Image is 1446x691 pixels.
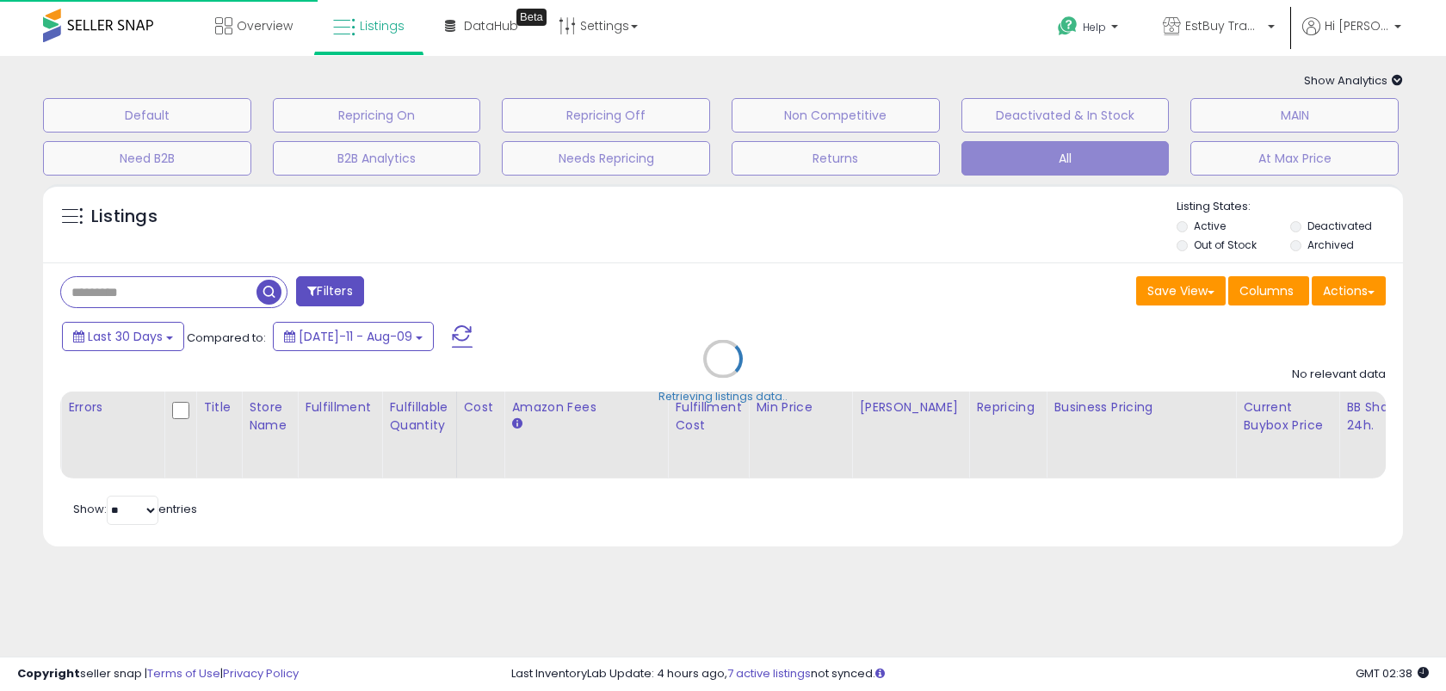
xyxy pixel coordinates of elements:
[1057,15,1078,37] i: Get Help
[1190,98,1399,133] button: MAIN
[223,665,299,682] a: Privacy Policy
[1185,17,1263,34] span: EstBuy Trading
[516,9,547,26] div: Tooltip anchor
[147,665,220,682] a: Terms of Use
[502,141,710,176] button: Needs Repricing
[502,98,710,133] button: Repricing Off
[961,141,1170,176] button: All
[1044,3,1135,56] a: Help
[875,668,885,679] i: Click here to read more about un-synced listings.
[511,666,1429,682] div: Last InventoryLab Update: 4 hours ago, not synced.
[464,17,518,34] span: DataHub
[237,17,293,34] span: Overview
[732,98,940,133] button: Non Competitive
[727,665,811,682] a: 7 active listings
[658,389,788,404] div: Retrieving listings data..
[1304,72,1403,89] span: Show Analytics
[732,141,940,176] button: Returns
[961,98,1170,133] button: Deactivated & In Stock
[43,141,251,176] button: Need B2B
[1325,17,1389,34] span: Hi [PERSON_NAME]
[17,666,299,682] div: seller snap | |
[1302,17,1401,56] a: Hi [PERSON_NAME]
[43,98,251,133] button: Default
[360,17,405,34] span: Listings
[1083,20,1106,34] span: Help
[1356,665,1429,682] span: 2025-09-9 02:38 GMT
[273,141,481,176] button: B2B Analytics
[273,98,481,133] button: Repricing On
[17,665,80,682] strong: Copyright
[1190,141,1399,176] button: At Max Price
